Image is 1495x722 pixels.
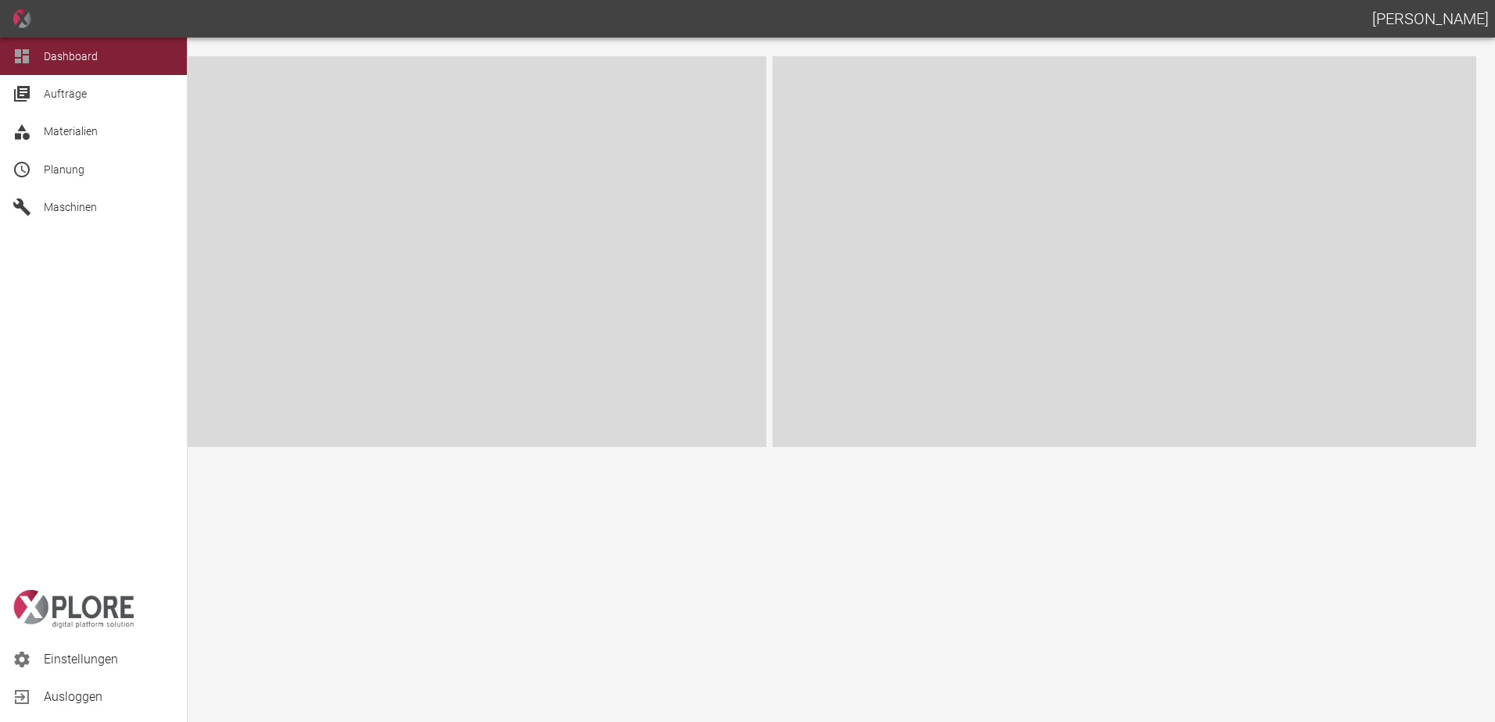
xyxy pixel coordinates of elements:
[44,201,97,213] span: Maschinen
[44,650,174,669] span: Einstellungen
[1372,6,1489,31] h1: [PERSON_NAME]
[44,163,84,176] span: Planung
[13,9,31,28] img: icon
[44,688,174,706] span: Ausloggen
[13,590,134,628] img: logo
[44,88,87,100] span: Aufträge
[44,125,98,138] span: Materialien
[44,50,98,63] span: Dashboard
